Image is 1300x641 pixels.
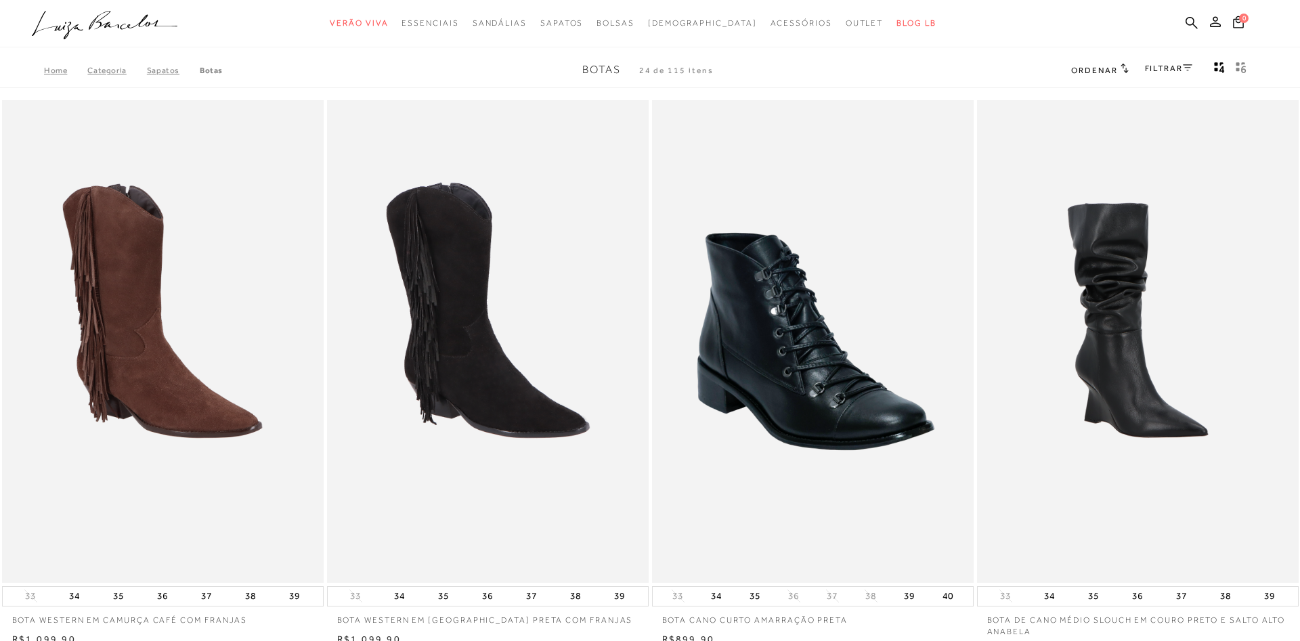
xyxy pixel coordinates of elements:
[402,18,458,28] span: Essenciais
[823,590,842,602] button: 37
[87,66,146,75] a: Categoria
[390,587,409,606] button: 34
[978,102,1297,581] img: BOTA DE CANO MÉDIO SLOUCH EM COURO PRETO E SALTO ALTO ANABELA
[610,587,629,606] button: 39
[197,587,216,606] button: 37
[784,590,803,602] button: 36
[639,66,714,75] span: 24 de 115 itens
[1232,61,1251,79] button: gridText6Desc
[346,590,365,602] button: 33
[540,18,583,28] span: Sapatos
[522,587,541,606] button: 37
[478,587,497,606] button: 36
[648,11,757,36] a: noSubCategoriesText
[147,66,200,75] a: SAPATOS
[771,11,832,36] a: categoryNavScreenReaderText
[1040,587,1059,606] button: 34
[540,11,583,36] a: categoryNavScreenReaderText
[327,606,649,626] a: BOTA WESTERN EM [GEOGRAPHIC_DATA] PRETA COM FRANJAS
[1172,587,1191,606] button: 37
[1216,587,1235,606] button: 38
[1229,15,1248,33] button: 0
[109,587,128,606] button: 35
[668,590,687,602] button: 33
[402,11,458,36] a: categoryNavScreenReaderText
[1239,14,1249,23] span: 0
[938,587,957,606] button: 40
[653,102,972,581] img: Bota cano curto amarração preta
[3,102,322,581] a: BOTA WESTERN EM CAMURÇA CAFÉ COM FRANJAS BOTA WESTERN EM CAMURÇA CAFÉ COM FRANJAS
[65,587,84,606] button: 34
[648,18,757,28] span: [DEMOGRAPHIC_DATA]
[1260,587,1279,606] button: 39
[241,587,260,606] button: 38
[473,11,527,36] a: categoryNavScreenReaderText
[285,587,304,606] button: 39
[978,102,1297,581] a: BOTA DE CANO MÉDIO SLOUCH EM COURO PRETO E SALTO ALTO ANABELA BOTA DE CANO MÉDIO SLOUCH EM COURO ...
[597,11,634,36] a: categoryNavScreenReaderText
[745,587,764,606] button: 35
[473,18,527,28] span: Sandálias
[330,18,388,28] span: Verão Viva
[1210,61,1229,79] button: Mostrar 4 produtos por linha
[2,606,324,626] a: BOTA WESTERN EM CAMURÇA CAFÉ COM FRANJAS
[861,590,880,602] button: 38
[1128,587,1147,606] button: 36
[21,590,40,602] button: 33
[846,18,884,28] span: Outlet
[896,11,936,36] a: BLOG LB
[977,606,1299,638] a: BOTA DE CANO MÉDIO SLOUCH EM COURO PRETO E SALTO ALTO ANABELA
[653,102,972,581] a: Bota cano curto amarração preta Bota cano curto amarração preta
[330,11,388,36] a: categoryNavScreenReaderText
[328,102,647,581] a: BOTA WESTERN EM CAMURÇA PRETA COM FRANJAS BOTA WESTERN EM CAMURÇA PRETA COM FRANJAS
[1145,64,1192,73] a: FILTRAR
[434,587,453,606] button: 35
[996,590,1015,602] button: 33
[846,11,884,36] a: categoryNavScreenReaderText
[153,587,172,606] button: 36
[652,606,974,626] a: Bota cano curto amarração preta
[771,18,832,28] span: Acessórios
[1071,66,1117,75] span: Ordenar
[328,102,647,581] img: BOTA WESTERN EM CAMURÇA PRETA COM FRANJAS
[900,587,919,606] button: 39
[200,66,223,75] a: Botas
[566,587,585,606] button: 38
[3,102,322,581] img: BOTA WESTERN EM CAMURÇA CAFÉ COM FRANJAS
[707,587,726,606] button: 34
[597,18,634,28] span: Bolsas
[896,18,936,28] span: BLOG LB
[44,66,87,75] a: Home
[582,64,621,76] span: Botas
[1084,587,1103,606] button: 35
